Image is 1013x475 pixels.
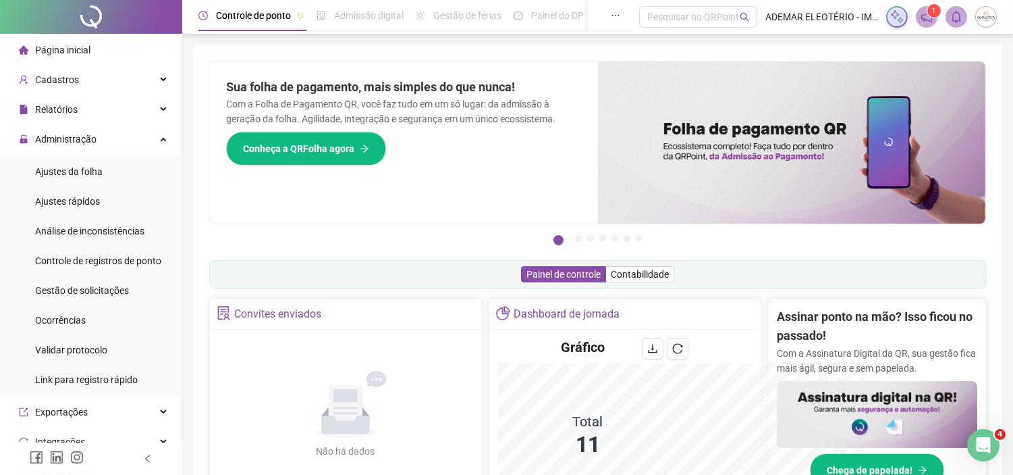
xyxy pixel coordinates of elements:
span: sync [19,437,28,447]
button: 6 [624,235,630,242]
p: Com a Assinatura Digital da QR, sua gestão fica mais ágil, segura e sem papelada. [777,346,977,376]
span: user-add [19,75,28,84]
span: lock [19,134,28,144]
button: Conheça a QRFolha agora [226,132,386,166]
span: instagram [70,451,84,464]
span: reload [672,343,683,354]
img: 23906 [976,7,996,27]
h2: Assinar ponto na mão? Isso ficou no passado! [777,307,977,346]
span: home [19,45,28,55]
img: banner%2F8d14a306-6205-4263-8e5b-06e9a85ad873.png [598,61,986,224]
span: Página inicial [35,45,90,55]
span: solution [217,306,231,320]
span: sun [416,11,425,20]
span: Relatórios [35,104,78,115]
button: 2 [575,235,582,242]
span: file-done [317,11,326,20]
span: search [740,12,750,22]
h4: Gráfico [561,338,605,357]
img: banner%2F02c71560-61a6-44d4-94b9-c8ab97240462.png [777,381,977,448]
span: Controle de ponto [216,10,291,21]
span: Gestão de férias [433,10,501,21]
span: Controle de registros de ponto [35,255,161,266]
span: Ajustes da folha [35,166,103,177]
button: 7 [636,235,642,242]
span: bell [950,11,962,23]
sup: 1 [927,4,941,18]
span: Contabilidade [611,269,669,280]
span: Ajustes rápidos [35,196,100,207]
span: pushpin [296,12,304,20]
span: Exportações [35,407,88,418]
span: Painel do DP [531,10,584,21]
span: download [647,343,658,354]
span: linkedin [50,451,63,464]
span: 1 [932,6,937,16]
span: Link para registro rápido [35,374,138,385]
span: Gestão de solicitações [35,285,129,296]
span: arrow-right [360,144,369,153]
span: ADEMAR ELEOTÉRIO - IMPACTUS EVENTOS-LTDA [765,9,878,24]
span: pie-chart [496,306,510,320]
span: Administração [35,134,97,145]
span: file [19,105,28,114]
span: Integrações [35,436,85,447]
button: 4 [599,235,606,242]
div: Convites enviados [234,303,321,326]
span: Validar protocolo [35,345,107,355]
button: 3 [587,235,594,242]
span: Painel de controle [526,269,601,280]
span: notification [921,11,933,23]
span: facebook [30,451,43,464]
span: Conheça a QRFolha agora [243,141,354,156]
button: 5 [611,235,618,242]
span: left [143,454,153,464]
span: Análise de inconsistências [35,226,144,236]
span: arrow-right [918,466,927,475]
span: clock-circle [198,11,208,20]
span: 4 [995,429,1006,440]
span: Admissão digital [334,10,404,21]
span: Cadastros [35,74,79,85]
button: 1 [553,235,564,245]
h2: Sua folha de pagamento, mais simples do que nunca! [226,78,582,97]
span: ellipsis [611,11,620,20]
p: Com a Folha de Pagamento QR, você faz tudo em um só lugar: da admissão à geração da folha. Agilid... [226,97,582,126]
div: Dashboard de jornada [514,303,620,326]
iframe: Intercom live chat [967,429,1000,461]
span: dashboard [514,11,523,20]
span: Ocorrências [35,315,86,326]
img: sparkle-icon.fc2bf0ac1784a2077858766a79e2daf3.svg [889,9,904,24]
div: Não há dados [283,444,408,459]
span: export [19,407,28,417]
